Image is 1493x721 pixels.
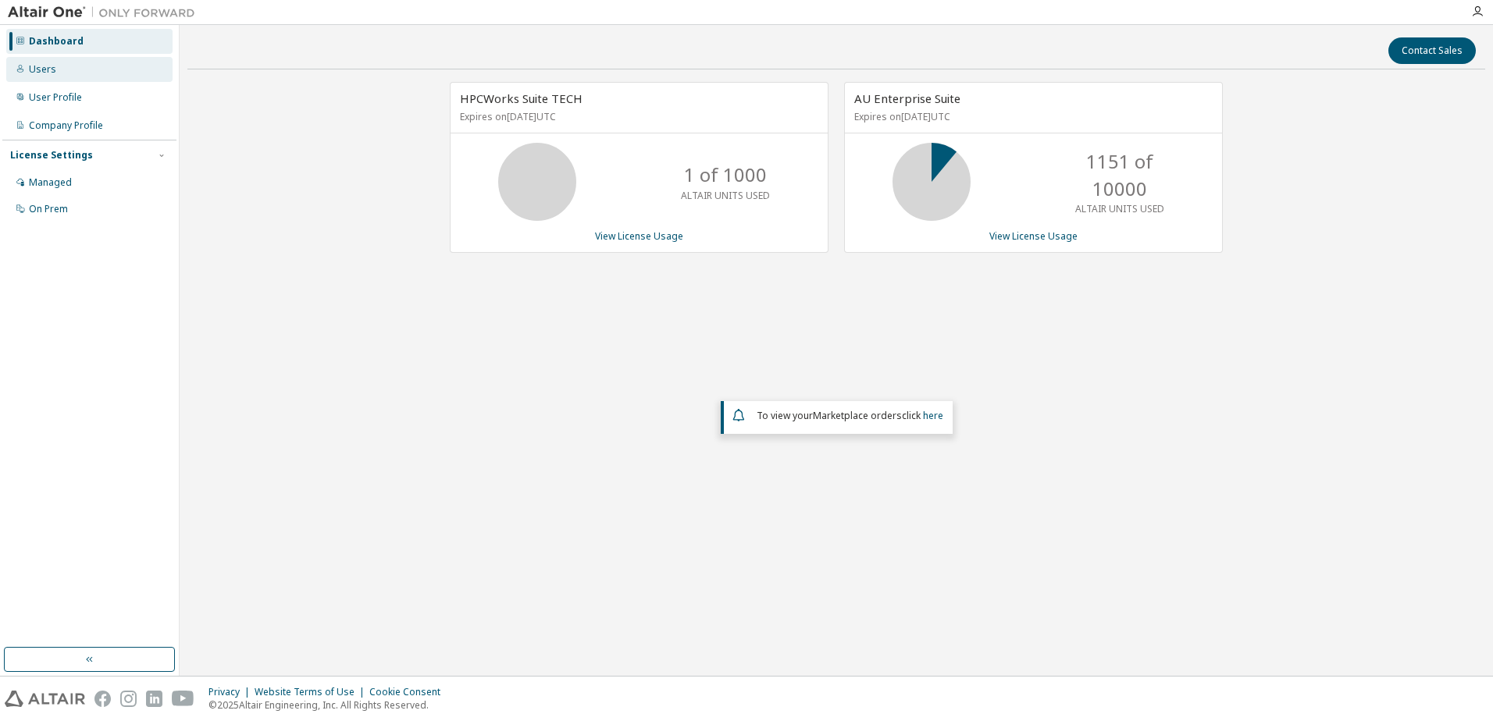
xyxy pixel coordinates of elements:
p: © 2025 Altair Engineering, Inc. All Rights Reserved. [208,698,450,712]
div: Company Profile [29,119,103,132]
p: 1151 of 10000 [1057,148,1182,202]
div: Dashboard [29,35,84,48]
em: Marketplace orders [813,409,902,422]
span: To view your click [757,409,943,422]
p: 1 of 1000 [684,162,767,188]
div: Website Terms of Use [255,686,369,698]
div: Cookie Consent [369,686,450,698]
a: View License Usage [595,229,683,243]
span: HPCWorks Suite TECH [460,91,583,106]
div: On Prem [29,203,68,215]
img: Altair One [8,5,203,20]
a: here [923,409,943,422]
img: linkedin.svg [146,691,162,707]
a: View License Usage [989,229,1078,243]
p: Expires on [DATE] UTC [460,110,814,123]
span: AU Enterprise Suite [854,91,960,106]
div: Managed [29,176,72,189]
div: Privacy [208,686,255,698]
div: License Settings [10,149,93,162]
p: Expires on [DATE] UTC [854,110,1209,123]
p: ALTAIR UNITS USED [1075,202,1164,215]
img: youtube.svg [172,691,194,707]
p: ALTAIR UNITS USED [681,189,770,202]
img: altair_logo.svg [5,691,85,707]
button: Contact Sales [1388,37,1476,64]
div: User Profile [29,91,82,104]
div: Users [29,63,56,76]
img: instagram.svg [120,691,137,707]
img: facebook.svg [94,691,111,707]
